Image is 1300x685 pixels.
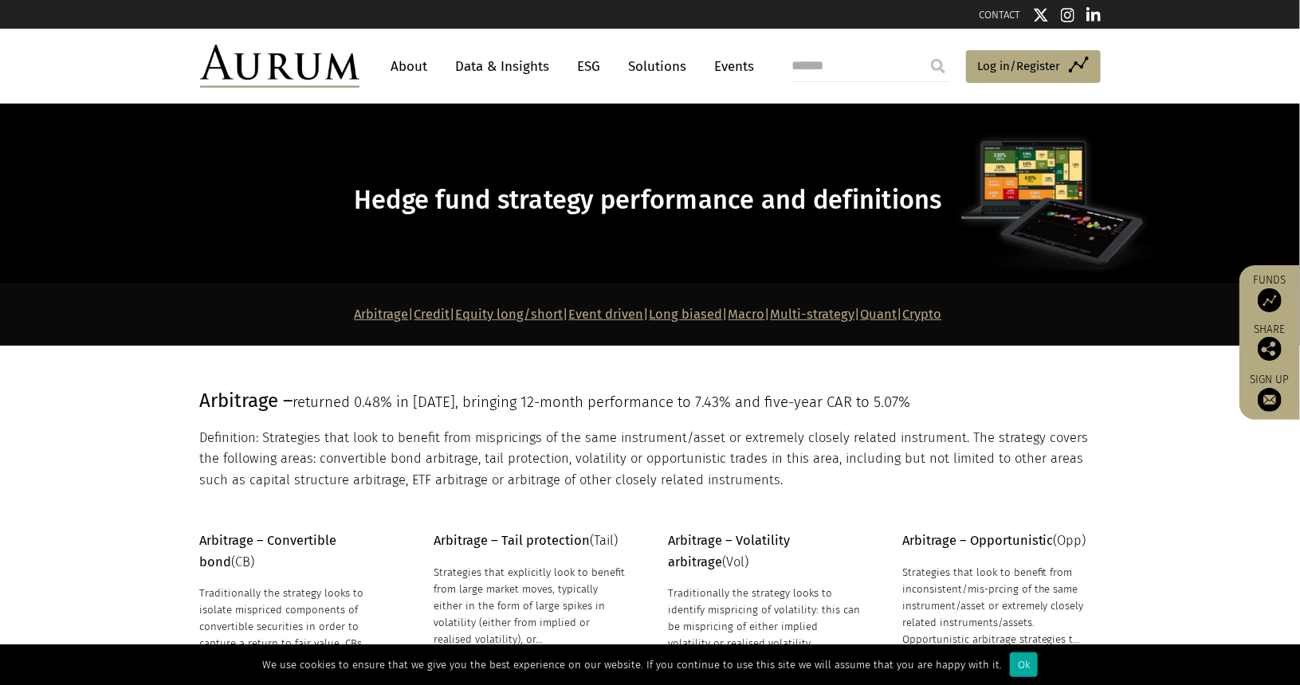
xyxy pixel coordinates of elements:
[355,307,942,322] strong: | | | | | | | |
[569,307,644,322] a: Event driven
[448,52,558,81] a: Data & Insights
[1033,7,1049,23] img: Twitter icon
[1247,324,1292,361] div: Share
[1258,388,1282,412] img: Sign up to our newsletter
[570,52,609,81] a: ESG
[902,564,1097,648] div: Strategies that look to benefit from inconsistent/mis-prcing of the same instrument/asset or extr...
[1258,288,1282,312] img: Access Funds
[383,52,436,81] a: About
[200,533,337,569] strong: Arbitrage – Convertible bond
[668,530,862,573] p: (Vol)
[293,393,911,411] span: returned 0.48% in [DATE], bringing 12-month performance to 7.43% and five-year CAR to 5.07%
[434,533,618,548] span: (Tail)
[200,533,337,569] span: (CB)
[668,585,862,669] div: Traditionally the strategy looks to identify mispricing of volatility: this can be mispricing of ...
[434,533,590,548] strong: Arbitrage – Tail protection
[902,530,1097,551] p: (Opp)
[434,564,628,648] div: Strategies that explicitly look to benefit from large market moves, typically either in the form ...
[1061,7,1075,23] img: Instagram icon
[903,307,942,322] a: Crypto
[729,307,765,322] a: Macro
[456,307,564,322] a: Equity long/short
[1258,337,1282,361] img: Share this post
[902,533,1054,548] strong: Arbitrage – Opportunistic
[861,307,897,322] a: Quant
[650,307,723,322] a: Long biased
[966,50,1101,84] a: Log in/Register
[1247,273,1292,312] a: Funds
[707,52,755,81] a: Events
[980,9,1021,21] a: CONTACT
[354,185,942,216] span: Hedge fund strategy performance and definitions
[200,585,395,669] div: Traditionally the strategy looks to isolate mispriced components of convertible securities in ord...
[200,428,1097,491] p: Definition: Strategies that look to benefit from mispricings of the same instrument/asset or extr...
[1247,373,1292,412] a: Sign up
[1010,652,1038,677] div: Ok
[771,307,855,322] a: Multi-strategy
[1086,7,1101,23] img: Linkedin icon
[200,45,359,88] img: Aurum
[668,533,790,569] strong: Arbitrage – Volatility arbitrage
[922,50,954,82] input: Submit
[621,52,695,81] a: Solutions
[200,389,293,412] span: Arbitrage –
[355,307,409,322] a: Arbitrage
[978,57,1061,76] span: Log in/Register
[414,307,450,322] a: Credit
